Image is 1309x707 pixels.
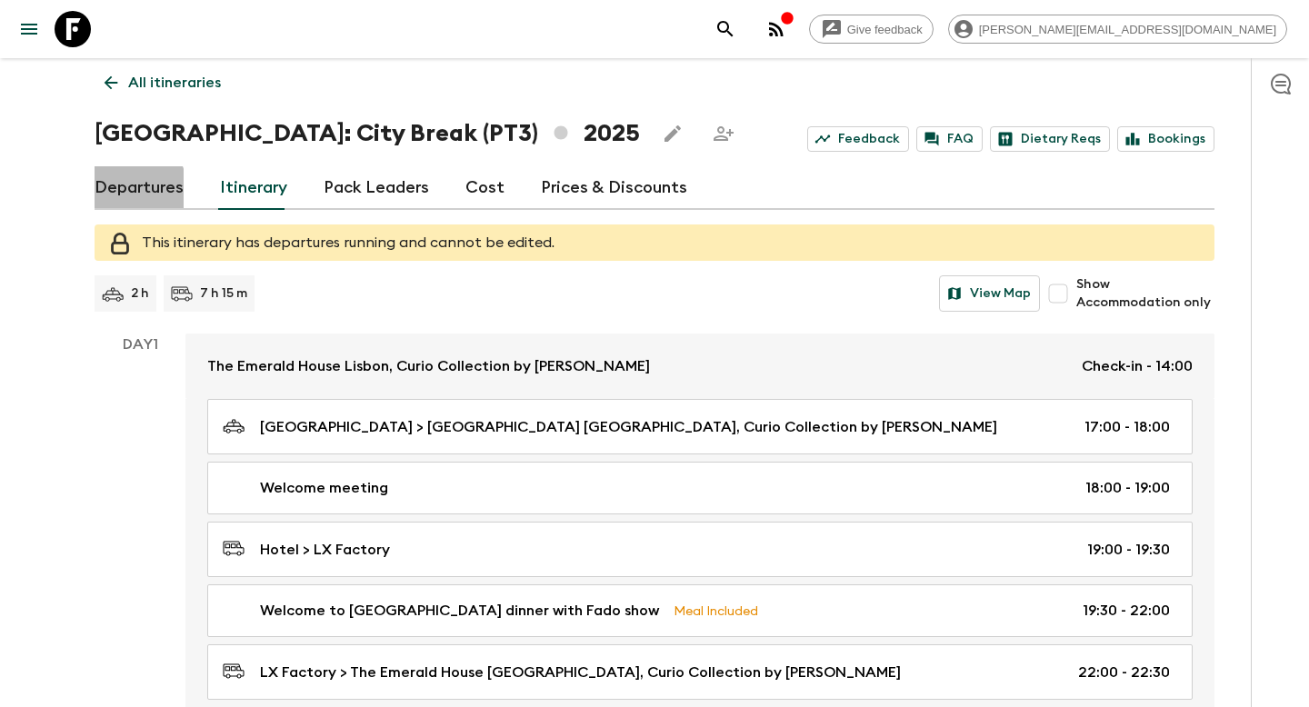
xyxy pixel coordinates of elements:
p: 2 h [131,284,149,303]
a: FAQ [916,126,983,152]
p: All itineraries [128,72,221,94]
p: Welcome to [GEOGRAPHIC_DATA] dinner with Fado show [260,600,659,622]
span: Share this itinerary [705,115,742,152]
a: Give feedback [809,15,934,44]
a: All itineraries [95,65,231,101]
p: 19:00 - 19:30 [1087,539,1170,561]
p: 17:00 - 18:00 [1084,416,1170,438]
p: [GEOGRAPHIC_DATA] > [GEOGRAPHIC_DATA] [GEOGRAPHIC_DATA], Curio Collection by [PERSON_NAME] [260,416,997,438]
span: This itinerary has departures running and cannot be edited. [142,235,555,250]
div: [PERSON_NAME][EMAIL_ADDRESS][DOMAIN_NAME] [948,15,1287,44]
span: Show Accommodation only [1076,275,1214,312]
a: Prices & Discounts [541,166,687,210]
a: Cost [465,166,505,210]
p: Meal Included [674,601,758,621]
a: Welcome meeting18:00 - 19:00 [207,462,1193,514]
a: LX Factory > The Emerald House [GEOGRAPHIC_DATA], Curio Collection by [PERSON_NAME]22:00 - 22:30 [207,644,1193,700]
p: Day 1 [95,334,185,355]
a: [GEOGRAPHIC_DATA] > [GEOGRAPHIC_DATA] [GEOGRAPHIC_DATA], Curio Collection by [PERSON_NAME]17:00 -... [207,399,1193,454]
span: [PERSON_NAME][EMAIL_ADDRESS][DOMAIN_NAME] [969,23,1286,36]
a: Dietary Reqs [990,126,1110,152]
a: Bookings [1117,126,1214,152]
p: 18:00 - 19:00 [1085,477,1170,499]
p: 7 h 15 m [200,284,247,303]
a: Hotel > LX Factory19:00 - 19:30 [207,522,1193,577]
a: Feedback [807,126,909,152]
button: Edit this itinerary [654,115,691,152]
p: Welcome meeting [260,477,388,499]
a: Welcome to [GEOGRAPHIC_DATA] dinner with Fado showMeal Included19:30 - 22:00 [207,584,1193,637]
a: Pack Leaders [324,166,429,210]
p: LX Factory > The Emerald House [GEOGRAPHIC_DATA], Curio Collection by [PERSON_NAME] [260,662,901,683]
p: Hotel > LX Factory [260,539,390,561]
a: Departures [95,166,184,210]
span: Give feedback [837,23,933,36]
button: View Map [939,275,1040,312]
h1: [GEOGRAPHIC_DATA]: City Break (PT3) 2025 [95,115,640,152]
p: Check-in - 14:00 [1082,355,1193,377]
p: 19:30 - 22:00 [1083,600,1170,622]
button: search adventures [707,11,744,47]
p: 22:00 - 22:30 [1078,662,1170,683]
a: Itinerary [220,166,287,210]
p: The Emerald House Lisbon, Curio Collection by [PERSON_NAME] [207,355,650,377]
a: The Emerald House Lisbon, Curio Collection by [PERSON_NAME]Check-in - 14:00 [185,334,1214,399]
button: menu [11,11,47,47]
